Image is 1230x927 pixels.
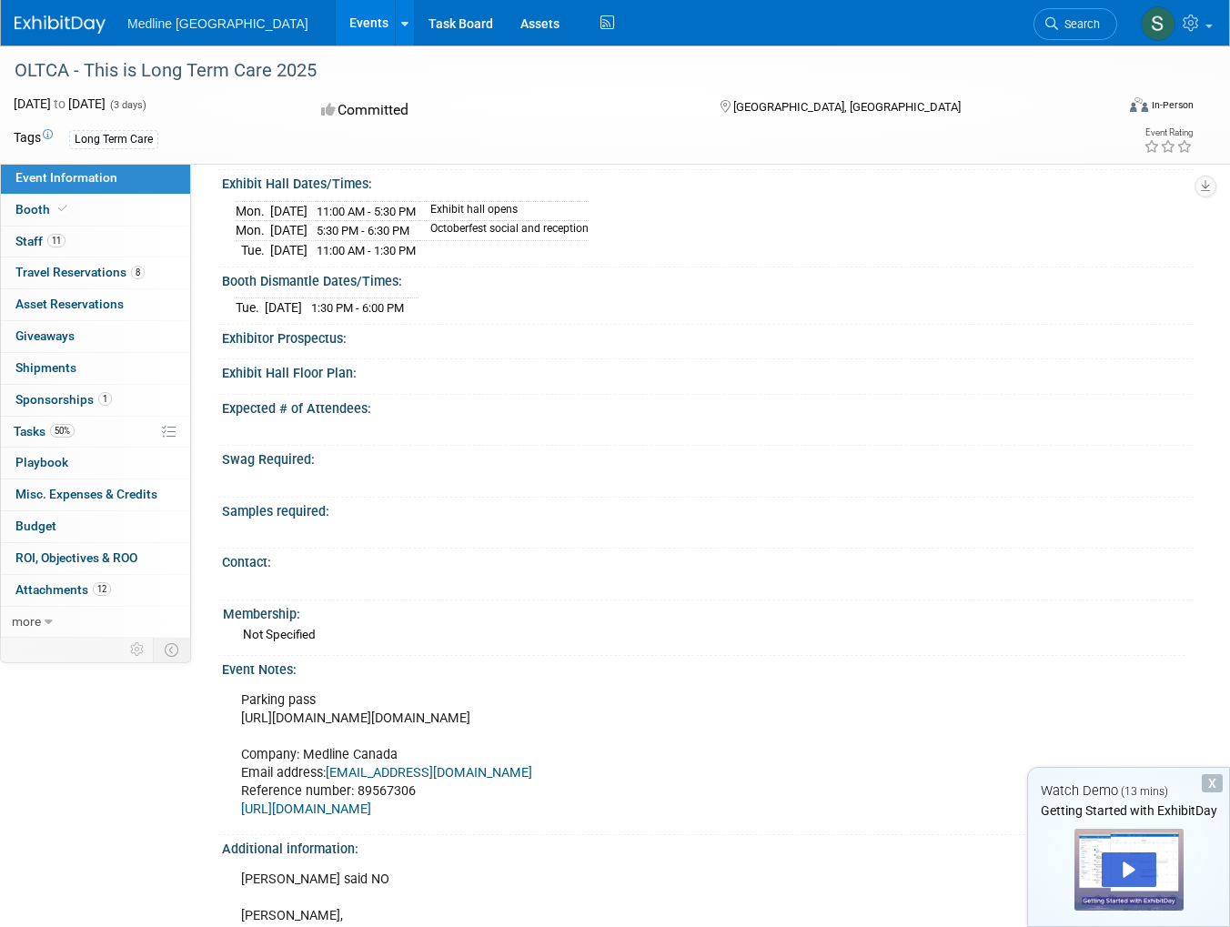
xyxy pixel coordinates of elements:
[15,265,145,279] span: Travel Reservations
[270,221,307,241] td: [DATE]
[69,130,158,149] div: Long Term Care
[1,353,190,384] a: Shipments
[15,550,137,565] span: ROI, Objectives & ROO
[12,614,41,629] span: more
[228,682,1003,829] div: Parking pass [URL][DOMAIN_NAME][DOMAIN_NAME] Company: Medline Canada Email address: Reference num...
[15,328,75,343] span: Giveaways
[326,765,532,781] a: [EMAIL_ADDRESS][DOMAIN_NAME]
[1,195,190,226] a: Booth
[15,297,124,311] span: Asset Reservations
[236,221,270,241] td: Mon.
[419,221,589,241] td: Octoberfest social and reception
[15,170,117,185] span: Event Information
[222,170,1194,193] div: Exhibit Hall Dates/Times:
[15,519,56,533] span: Budget
[1,417,190,448] a: Tasks50%
[127,16,308,31] span: Medline [GEOGRAPHIC_DATA]
[317,224,409,237] span: 5:30 PM - 6:30 PM
[1,479,190,510] a: Misc. Expenses & Credits
[14,128,53,149] td: Tags
[15,487,157,501] span: Misc. Expenses & Credits
[50,424,75,438] span: 50%
[1144,128,1193,137] div: Event Rating
[1,607,190,638] a: more
[243,626,1179,643] div: Not Specified
[51,96,68,111] span: to
[1,385,190,416] a: Sponsorships1
[1028,781,1229,801] div: Watch Demo
[316,95,691,126] div: Committed
[1,289,190,320] a: Asset Reservations
[265,298,302,317] td: [DATE]
[15,15,106,34] img: ExhibitDay
[1,543,190,574] a: ROI, Objectives & ROO
[270,241,307,260] td: [DATE]
[15,202,71,217] span: Booth
[154,638,191,661] td: Toggle Event Tabs
[222,267,1194,290] div: Booth Dismantle Dates/Times:
[733,100,961,114] span: [GEOGRAPHIC_DATA], [GEOGRAPHIC_DATA]
[14,424,75,438] span: Tasks
[1033,8,1117,40] a: Search
[122,638,154,661] td: Personalize Event Tab Strip
[108,99,146,111] span: (3 days)
[222,549,1194,571] div: Contact:
[15,582,111,597] span: Attachments
[1,227,190,257] a: Staff11
[1,575,190,606] a: Attachments12
[222,359,1194,382] div: Exhibit Hall Floor Plan:
[98,392,112,406] span: 1
[1121,785,1168,798] span: (13 mins)
[270,201,307,221] td: [DATE]
[222,656,1194,679] div: Event Notes:
[236,241,270,260] td: Tue.
[223,600,1185,623] div: Membership:
[1058,17,1100,31] span: Search
[58,204,67,214] i: Booth reservation complete
[241,801,371,817] a: [URL][DOMAIN_NAME]
[1,163,190,194] a: Event Information
[317,205,416,218] span: 11:00 AM - 5:30 PM
[15,392,112,407] span: Sponsorships
[1202,774,1223,792] div: Dismiss
[222,395,1194,418] div: Expected # of Attendees:
[47,234,66,247] span: 11
[236,298,265,317] td: Tue.
[1,257,190,288] a: Travel Reservations8
[317,244,416,257] span: 11:00 AM - 1:30 PM
[1141,6,1175,41] img: Shawn Lewandowski
[15,455,68,469] span: Playbook
[1151,98,1194,112] div: In-Person
[1102,852,1156,887] div: Play
[222,835,1194,858] div: Additional information:
[419,201,589,221] td: Exhibit hall opens
[1,321,190,352] a: Giveaways
[1020,95,1194,122] div: Event Format
[131,266,145,279] span: 8
[222,446,1194,469] div: Swag Required:
[222,498,1194,520] div: Samples required:
[1,511,190,542] a: Budget
[311,301,404,315] span: 1:30 PM - 6:00 PM
[15,360,76,375] span: Shipments
[93,582,111,596] span: 12
[8,55,1093,87] div: OLTCA - This is Long Term Care 2025
[1,448,190,479] a: Playbook
[15,234,66,248] span: Staff
[1130,97,1148,112] img: Format-Inperson.png
[14,96,106,111] span: [DATE] [DATE]
[236,201,270,221] td: Mon.
[222,325,1194,348] div: Exhibitor Prospectus:
[1028,801,1229,820] div: Getting Started with ExhibitDay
